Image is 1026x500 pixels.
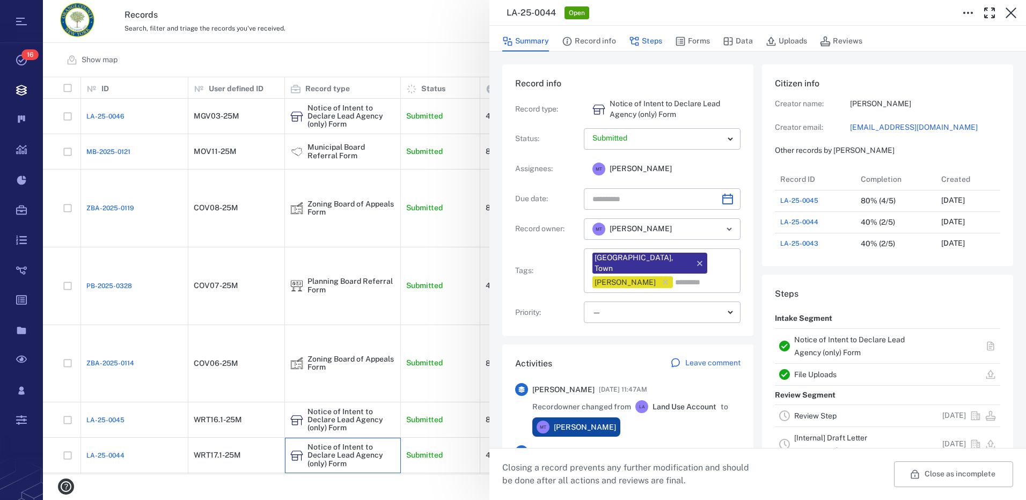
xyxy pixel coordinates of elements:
[21,49,39,60] span: 16
[515,266,580,276] p: Tags :
[515,307,580,318] p: Priority :
[502,31,549,52] button: Summary
[532,447,595,458] span: [PERSON_NAME]
[766,31,807,52] button: Uploads
[610,224,672,234] span: [PERSON_NAME]
[515,164,580,174] p: Assignees :
[507,6,556,19] h3: LA-25-0044
[941,238,965,249] p: [DATE]
[502,461,758,487] p: Closing a record prevents any further modification and should be done after all actions and revie...
[894,461,1013,487] button: Close as incomplete
[592,133,723,144] p: Submitted
[515,357,552,370] h6: Activities
[780,164,815,194] div: Record ID
[629,31,662,52] button: Steps
[794,411,837,420] a: Review Step
[775,288,1000,300] h6: Steps
[850,99,1000,109] p: [PERSON_NAME]
[537,421,549,433] div: M T
[554,422,616,433] span: [PERSON_NAME]
[855,168,936,190] div: Completion
[942,410,966,421] p: [DATE]
[532,402,631,413] span: Record owner changed from
[936,168,1016,190] div: Created
[941,217,965,227] p: [DATE]
[675,31,710,52] button: Forms
[653,402,716,413] span: Land Use Account
[502,64,753,344] div: Record infoRecord type:Notice of Intent to Declare Lead Agency (only) FormStatus:Assignees:MT[PER...
[775,386,836,405] p: Review Segment
[515,224,580,234] p: Record owner :
[820,31,862,52] button: Reviews
[775,309,832,328] p: Intake Segment
[595,277,656,288] div: [PERSON_NAME]
[942,439,966,450] p: [DATE]
[599,445,647,458] span: [DATE] 11:47AM
[599,383,647,396] span: [DATE] 11:47AM
[861,240,895,248] div: 40% (2/5)
[592,103,605,116] div: Notice of Intent to Declare Lead Agency (only) Form
[861,218,895,226] div: 40% (2/5)
[861,164,902,194] div: Completion
[717,188,738,210] button: Choose date
[775,145,1000,156] p: Other records by [PERSON_NAME]
[775,99,850,109] p: Creator name:
[794,433,894,455] a: [Internal] Draft Letter Recommendation For Review
[635,400,648,413] div: L A
[794,370,837,379] a: File Uploads
[592,163,605,175] div: M T
[670,357,741,370] a: Leave comment
[762,64,1013,275] div: Citizen infoCreator name:[PERSON_NAME]Creator email:[EMAIL_ADDRESS][DOMAIN_NAME]Other records by ...
[861,197,896,205] div: 80% (4/5)
[723,31,753,52] button: Data
[850,122,1000,133] a: [EMAIL_ADDRESS][DOMAIN_NAME]
[780,217,818,227] a: LA-25-0044
[532,385,595,395] span: [PERSON_NAME]
[592,306,723,319] div: —
[794,335,905,357] a: Notice of Intent to Declare Lead Agency (only) Form
[775,168,855,190] div: Record ID
[780,239,818,248] a: LA-25-0043
[562,31,616,52] button: Record info
[567,9,587,18] span: Open
[685,358,741,369] p: Leave comment
[780,196,818,205] a: LA-25-0045
[595,253,690,274] div: [GEOGRAPHIC_DATA], Town
[941,164,970,194] div: Created
[24,8,46,17] span: Help
[515,194,580,204] p: Due date :
[592,223,605,236] div: M T
[610,164,672,174] span: [PERSON_NAME]
[515,134,580,144] p: Status :
[515,77,741,90] h6: Record info
[515,104,580,115] p: Record type :
[979,2,1000,24] button: Toggle Fullscreen
[957,2,979,24] button: Toggle to Edit Boxes
[775,77,1000,90] h6: Citizen info
[941,195,965,206] p: [DATE]
[722,222,737,237] button: Open
[721,402,728,413] span: to
[775,122,850,133] p: Creator email:
[610,99,741,120] p: Notice of Intent to Declare Lead Agency (only) Form
[1000,2,1022,24] button: Close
